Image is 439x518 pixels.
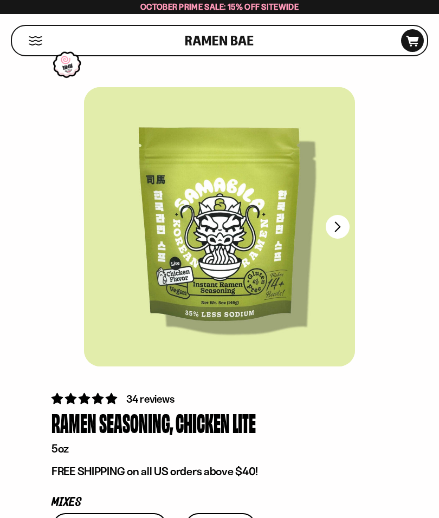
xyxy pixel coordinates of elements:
[51,464,388,478] p: FREE SHIPPING on all US orders above $40!
[51,407,96,439] div: Ramen
[126,392,174,405] span: 34 reviews
[51,497,388,508] p: Mixes
[51,392,119,405] span: 5.00 stars
[326,215,350,239] button: Next
[99,407,173,439] div: Seasoning,
[176,407,230,439] div: Chicken
[51,442,388,456] p: 5oz
[28,36,43,45] button: Mobile Menu Trigger
[140,2,299,12] span: October Prime Sale: 15% off Sitewide
[233,407,256,439] div: Lite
